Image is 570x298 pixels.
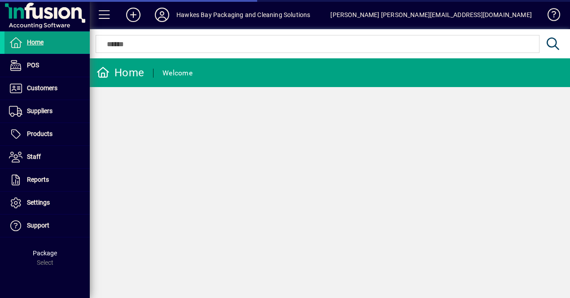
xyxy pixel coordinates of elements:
div: [PERSON_NAME] [PERSON_NAME][EMAIL_ADDRESS][DOMAIN_NAME] [330,8,532,22]
a: Staff [4,146,90,168]
span: Reports [27,176,49,183]
span: Suppliers [27,107,53,114]
a: Customers [4,77,90,100]
a: POS [4,54,90,77]
span: Package [33,250,57,257]
div: Home [96,66,144,80]
div: Hawkes Bay Packaging and Cleaning Solutions [176,8,311,22]
button: Profile [148,7,176,23]
span: Products [27,130,53,137]
button: Add [119,7,148,23]
span: Customers [27,84,57,92]
span: Home [27,39,44,46]
span: Staff [27,153,41,160]
a: Settings [4,192,90,214]
span: Settings [27,199,50,206]
span: Support [27,222,49,229]
a: Suppliers [4,100,90,123]
span: POS [27,61,39,69]
a: Support [4,215,90,237]
a: Products [4,123,90,145]
div: Welcome [162,66,193,80]
a: Reports [4,169,90,191]
a: Knowledge Base [541,2,559,31]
